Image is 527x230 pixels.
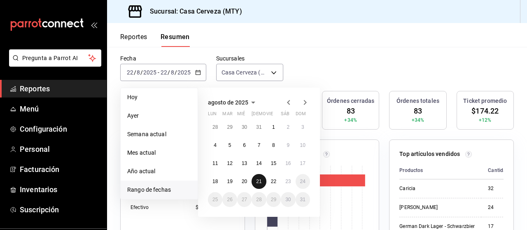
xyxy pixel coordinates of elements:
[266,156,281,171] button: 15 de agosto de 2025
[300,197,305,202] abbr: 31 de agosto de 2025
[212,197,218,202] abbr: 25 de agosto de 2025
[266,120,281,135] button: 1 de agosto de 2025
[488,204,509,211] div: 24
[471,105,499,116] span: $174.22
[91,21,97,28] button: open_drawer_menu
[20,144,100,155] span: Personal
[208,156,222,171] button: 11 de agosto de 2025
[120,56,206,61] label: Fecha
[285,179,291,184] abbr: 23 de agosto de 2025
[281,120,295,135] button: 2 de agosto de 2025
[127,167,191,176] span: Año actual
[127,93,191,102] span: Hoy
[347,105,355,116] span: 83
[481,162,515,179] th: Cantidad
[281,174,295,189] button: 23 de agosto de 2025
[344,116,357,124] span: +34%
[20,184,100,195] span: Inventarios
[136,69,140,76] input: --
[252,156,266,171] button: 14 de agosto de 2025
[20,164,100,175] span: Facturación
[237,138,252,153] button: 6 de agosto de 2025
[399,223,475,230] div: German Dark Lager - Schwarzbier
[271,160,276,166] abbr: 15 de agosto de 2025
[252,120,266,135] button: 31 de julio de 2025
[222,68,268,77] span: Casa Cerveza (MTY)
[272,142,275,148] abbr: 8 de agosto de 2025
[237,111,245,120] abbr: miércoles
[252,192,266,207] button: 28 de agosto de 2025
[242,124,247,130] abbr: 30 de julio de 2025
[6,60,101,68] a: Pregunta a Parrot AI
[256,124,261,130] abbr: 31 de julio de 2025
[296,120,310,135] button: 3 de agosto de 2025
[287,142,289,148] abbr: 9 de agosto de 2025
[20,83,100,94] span: Reportes
[412,116,424,124] span: +34%
[227,197,232,202] abbr: 26 de agosto de 2025
[399,185,475,192] div: Caricia
[272,124,275,130] abbr: 1 de agosto de 2025
[256,197,261,202] abbr: 28 de agosto de 2025
[212,179,218,184] abbr: 18 de agosto de 2025
[266,138,281,153] button: 8 de agosto de 2025
[208,138,222,153] button: 4 de agosto de 2025
[285,197,291,202] abbr: 30 de agosto de 2025
[227,124,232,130] abbr: 29 de julio de 2025
[216,56,283,61] label: Sucursales
[196,204,235,211] div: $2,575.00
[131,204,182,211] div: Efectivo
[20,103,100,114] span: Menú
[161,33,190,47] button: Resumen
[120,33,147,47] button: Reportes
[296,156,310,171] button: 17 de agosto de 2025
[243,142,246,148] abbr: 6 de agosto de 2025
[285,160,291,166] abbr: 16 de agosto de 2025
[281,156,295,171] button: 16 de agosto de 2025
[258,142,261,148] abbr: 7 de agosto de 2025
[399,204,475,211] div: [PERSON_NAME]
[20,123,100,135] span: Configuración
[222,138,237,153] button: 5 de agosto de 2025
[222,174,237,189] button: 19 de agosto de 2025
[271,179,276,184] abbr: 22 de agosto de 2025
[252,111,300,120] abbr: jueves
[488,185,509,192] div: 32
[127,130,191,139] span: Semana actual
[212,160,218,166] abbr: 11 de agosto de 2025
[222,192,237,207] button: 26 de agosto de 2025
[479,116,492,124] span: +12%
[143,69,157,76] input: ----
[266,192,281,207] button: 29 de agosto de 2025
[134,69,136,76] span: /
[414,105,422,116] span: 83
[214,142,217,148] abbr: 4 de agosto de 2025
[300,160,305,166] abbr: 17 de agosto de 2025
[222,111,232,120] abbr: martes
[271,197,276,202] abbr: 29 de agosto de 2025
[327,97,374,105] h3: Órdenes cerradas
[256,160,261,166] abbr: 14 de agosto de 2025
[281,138,295,153] button: 9 de agosto de 2025
[463,97,507,105] h3: Ticket promedio
[488,223,509,230] div: 17
[229,142,231,148] abbr: 5 de agosto de 2025
[227,179,232,184] abbr: 19 de agosto de 2025
[208,111,217,120] abbr: lunes
[399,162,481,179] th: Productos
[252,138,266,153] button: 7 de agosto de 2025
[296,138,310,153] button: 10 de agosto de 2025
[237,156,252,171] button: 13 de agosto de 2025
[208,174,222,189] button: 18 de agosto de 2025
[287,124,289,130] abbr: 2 de agosto de 2025
[158,69,159,76] span: -
[208,98,258,107] button: agosto de 2025
[227,160,232,166] abbr: 12 de agosto de 2025
[281,111,289,120] abbr: sábado
[127,149,191,157] span: Mes actual
[212,124,218,130] abbr: 28 de julio de 2025
[222,156,237,171] button: 12 de agosto de 2025
[22,54,89,63] span: Pregunta a Parrot AI
[300,179,305,184] abbr: 24 de agosto de 2025
[252,174,266,189] button: 21 de agosto de 2025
